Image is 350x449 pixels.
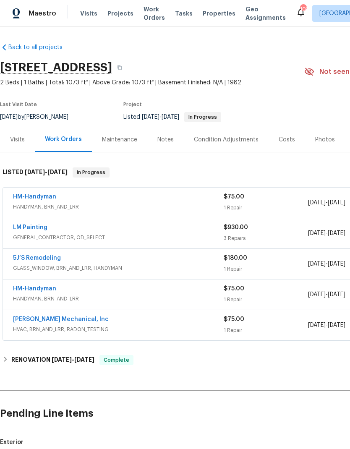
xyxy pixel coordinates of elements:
span: - [308,198,345,207]
div: 103 [300,5,306,13]
span: [DATE] [328,230,345,236]
span: $75.00 [224,286,244,292]
span: HVAC, BRN_AND_LRR, RADON_TESTING [13,325,224,334]
div: 3 Repairs [224,234,308,243]
div: Costs [279,136,295,144]
span: GENERAL_CONTRACTOR, OD_SELECT [13,233,224,242]
span: [DATE] [308,230,326,236]
span: [DATE] [47,169,68,175]
div: 1 Repair [224,326,308,334]
span: [DATE] [308,292,326,298]
h6: LISTED [3,167,68,178]
span: Tasks [175,10,193,16]
span: [DATE] [25,169,45,175]
span: Projects [107,9,133,18]
span: - [25,169,68,175]
span: Geo Assignments [246,5,286,22]
span: Project [123,102,142,107]
div: 1 Repair [224,204,308,212]
a: HM-Handyman [13,194,56,200]
div: Photos [315,136,335,144]
span: In Progress [185,115,220,120]
span: $75.00 [224,316,244,322]
a: 5J’S Remodeling [13,255,61,261]
span: - [308,290,345,299]
span: - [52,357,94,363]
span: GLASS_WINDOW, BRN_AND_LRR, HANDYMAN [13,264,224,272]
span: Complete [100,356,133,364]
span: - [308,260,345,268]
span: [DATE] [162,114,179,120]
span: In Progress [73,168,109,177]
div: Work Orders [45,135,82,144]
span: [DATE] [308,261,326,267]
span: [DATE] [308,322,326,328]
div: 1 Repair [224,265,308,273]
div: Notes [157,136,174,144]
span: - [142,114,179,120]
span: $75.00 [224,194,244,200]
span: $930.00 [224,224,248,230]
a: HM-Handyman [13,286,56,292]
span: Visits [80,9,97,18]
div: 1 Repair [224,295,308,304]
span: Maestro [29,9,56,18]
span: [DATE] [328,292,345,298]
a: [PERSON_NAME] Mechanical, Inc [13,316,109,322]
span: [DATE] [328,261,345,267]
button: Copy Address [112,60,127,75]
span: [DATE] [328,322,345,328]
span: [DATE] [142,114,159,120]
h6: RENOVATION [11,355,94,365]
span: - [308,321,345,329]
span: HANDYMAN, BRN_AND_LRR [13,295,224,303]
a: LM Painting [13,224,47,230]
span: Work Orders [144,5,165,22]
span: Listed [123,114,221,120]
span: - [308,229,345,238]
div: Maintenance [102,136,137,144]
span: [DATE] [74,357,94,363]
span: [DATE] [308,200,326,206]
span: [DATE] [52,357,72,363]
span: HANDYMAN, BRN_AND_LRR [13,203,224,211]
span: $180.00 [224,255,247,261]
span: [DATE] [328,200,345,206]
span: Properties [203,9,235,18]
div: Visits [10,136,25,144]
div: Condition Adjustments [194,136,259,144]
